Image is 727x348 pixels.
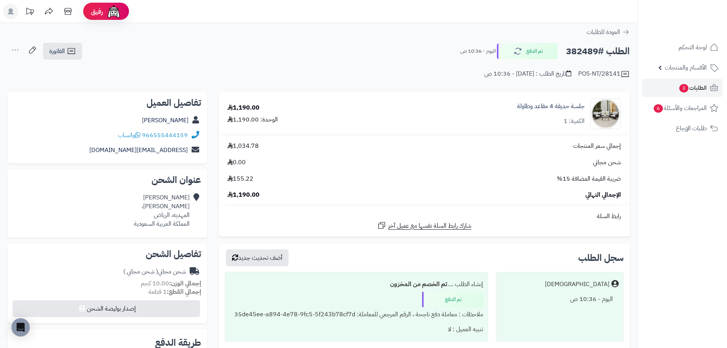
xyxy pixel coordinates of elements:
div: تنبيه العميل : لا [230,322,483,337]
span: رفيق [91,7,103,16]
a: 966555444159 [142,131,188,140]
div: ملاحظات : معاملة دفع ناجحة ، الرقم المرجعي للمعاملة: 35de45ee-a894-4e78-9fc5-5f243b78cf7d [230,307,483,322]
span: لوحة التحكم [679,42,707,53]
a: [PERSON_NAME] [142,116,189,125]
a: العودة للطلبات [587,28,630,37]
div: إنشاء الطلب .... [230,277,483,292]
span: الإجمالي النهائي [585,191,621,199]
span: الطلبات [679,83,707,93]
img: logo-2.png [675,15,720,31]
div: شحن مجاني [123,267,186,276]
div: تاريخ الطلب : [DATE] - 10:36 ص [484,70,571,78]
h2: طريقة الدفع [155,338,201,347]
div: [DEMOGRAPHIC_DATA] [545,280,609,289]
strong: إجمالي الوزن: [169,279,201,288]
a: المراجعات والأسئلة6 [642,99,722,117]
a: الطلبات3 [642,79,722,97]
div: 1,190.00 [227,104,260,112]
small: 10.00 كجم [141,279,201,288]
span: ( شحن مجاني ) [123,267,158,276]
span: الفاتورة [49,47,65,56]
a: لوحة التحكم [642,38,722,57]
h3: سجل الطلب [578,253,624,262]
span: شارك رابط السلة نفسها مع عميل آخر [388,222,471,230]
span: 6 [653,104,663,113]
img: 1754462914-110119010027-90x90.jpg [591,99,621,129]
b: تم الخصم من المخزون [390,280,447,289]
h2: تفاصيل العميل [14,98,201,107]
span: ضريبة القيمة المضافة 15% [557,175,621,183]
span: 1,034.78 [227,142,259,151]
span: 155.22 [227,175,253,183]
div: [PERSON_NAME] [PERSON_NAME]، المهديه، الرياض المملكة العربية السعودية [134,193,190,228]
a: تحديثات المنصة [20,4,39,21]
small: اليوم - 10:36 ص [460,47,496,55]
h2: تفاصيل الشحن [14,249,201,259]
span: العودة للطلبات [587,28,620,37]
div: POS-NT/28141 [578,70,630,79]
button: أضف تحديث جديد [226,249,289,266]
span: المراجعات والأسئلة [653,103,707,113]
a: جلسة حديقة 4 مقاعد وطاولة [517,102,585,111]
a: طلبات الإرجاع [642,119,722,138]
small: 1 قطعة [148,287,201,296]
span: 3 [679,84,688,92]
div: الكمية: 1 [564,117,585,126]
span: إجمالي سعر المنتجات [573,142,621,151]
h2: عنوان الشحن [14,175,201,185]
span: شحن مجاني [593,158,621,167]
a: الفاتورة [43,43,82,60]
div: الوحدة: 1,190.00 [227,115,278,124]
span: الأقسام والمنتجات [665,62,707,73]
div: تم الدفع [422,292,483,307]
a: [EMAIL_ADDRESS][DOMAIN_NAME] [89,146,188,155]
div: Open Intercom Messenger [11,318,30,337]
a: واتساب [118,131,140,140]
button: إصدار بوليصة الشحن [13,300,200,317]
span: 0.00 [227,158,246,167]
button: تم الدفع [497,43,558,59]
span: 1,190.00 [227,191,260,199]
div: رابط السلة [222,212,627,221]
div: اليوم - 10:36 ص [501,292,619,307]
span: طلبات الإرجاع [676,123,707,134]
img: ai-face.png [106,4,121,19]
h2: الطلب #382489 [566,44,630,59]
a: شارك رابط السلة نفسها مع عميل آخر [377,221,471,230]
strong: إجمالي القطع: [167,287,201,296]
